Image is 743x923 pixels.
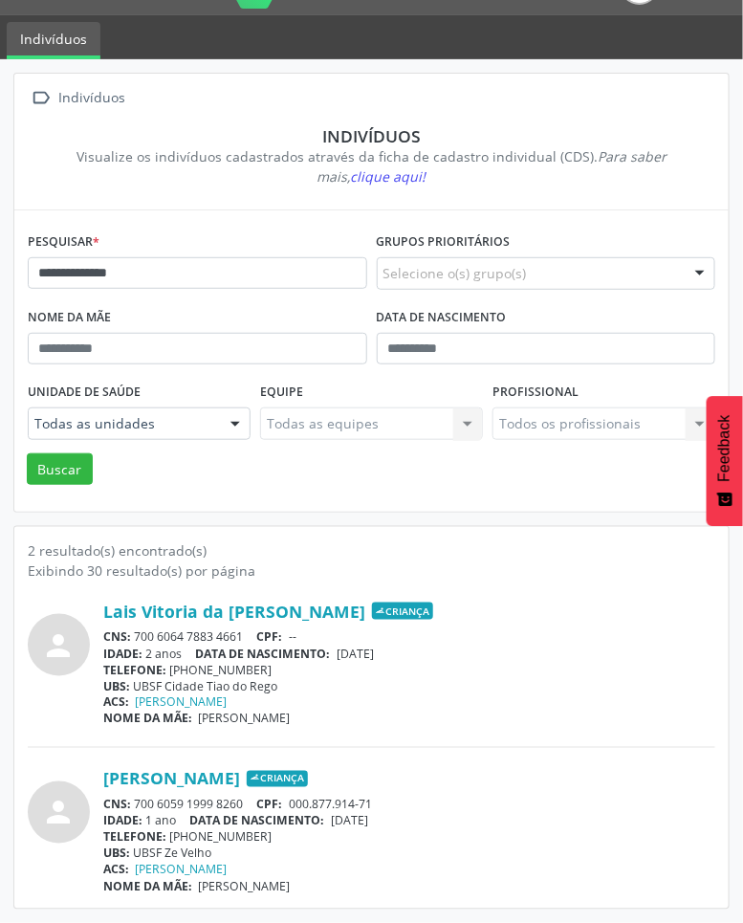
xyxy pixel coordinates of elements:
[28,228,99,257] label: Pesquisar
[103,813,715,829] div: 1 ano
[247,771,308,788] span: Criança
[716,415,733,482] span: Feedback
[34,414,211,433] span: Todas as unidades
[103,628,715,645] div: 700 6064 7883 4661
[28,84,55,112] i: 
[103,694,129,711] span: ACS:
[257,628,283,645] span: CPF:
[103,646,715,662] div: 2 anos
[331,813,368,829] span: [DATE]
[103,662,715,678] div: [PHONE_NUMBER]
[27,453,93,486] button: Buscar
[289,628,296,645] span: --
[28,540,715,560] div: 2 resultado(s) encontrado(s)
[103,813,142,829] span: IDADE:
[199,711,291,727] span: [PERSON_NAME]
[103,768,240,789] a: [PERSON_NAME]
[707,396,743,526] button: Feedback - Mostrar pesquisa
[103,862,129,878] span: ACS:
[103,678,130,694] span: UBS:
[257,797,283,813] span: CPF:
[7,22,100,59] a: Indivíduos
[377,303,507,333] label: Data de nascimento
[103,678,715,694] div: UBSF Cidade Tiao do Rego
[377,228,511,257] label: Grupos prioritários
[41,125,702,146] div: Indivíduos
[103,662,166,678] span: TELEFONE:
[103,646,142,662] span: IDADE:
[383,263,527,283] span: Selecione o(s) grupo(s)
[136,862,228,878] a: [PERSON_NAME]
[55,84,129,112] div: Indivíduos
[42,796,76,830] i: person
[492,378,579,407] label: Profissional
[136,694,228,711] a: [PERSON_NAME]
[28,378,141,407] label: Unidade de saúde
[42,628,76,663] i: person
[28,560,715,581] div: Exibindo 30 resultado(s) por página
[351,167,426,186] span: clique aqui!
[337,646,374,662] span: [DATE]
[103,846,130,862] span: UBS:
[41,146,702,187] div: Visualize os indivíduos cadastrados através da ficha de cadastro individual (CDS).
[103,601,365,622] a: Lais Vitoria da [PERSON_NAME]
[289,797,372,813] span: 000.877.914-71
[199,879,291,895] span: [PERSON_NAME]
[196,646,331,662] span: DATA DE NASCIMENTO:
[372,603,433,620] span: Criança
[317,147,667,186] i: Para saber mais,
[103,628,131,645] span: CNS:
[190,813,325,829] span: DATA DE NASCIMENTO:
[28,303,111,333] label: Nome da mãe
[28,84,129,112] a:  Indivíduos
[103,829,715,846] div: [PHONE_NUMBER]
[103,829,166,846] span: TELEFONE:
[260,378,303,407] label: Equipe
[103,879,192,895] span: NOME DA MÃE:
[103,711,192,727] span: NOME DA MÃE:
[103,846,715,862] div: UBSF Ze Velho
[103,797,715,813] div: 700 6059 1999 8260
[103,797,131,813] span: CNS:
